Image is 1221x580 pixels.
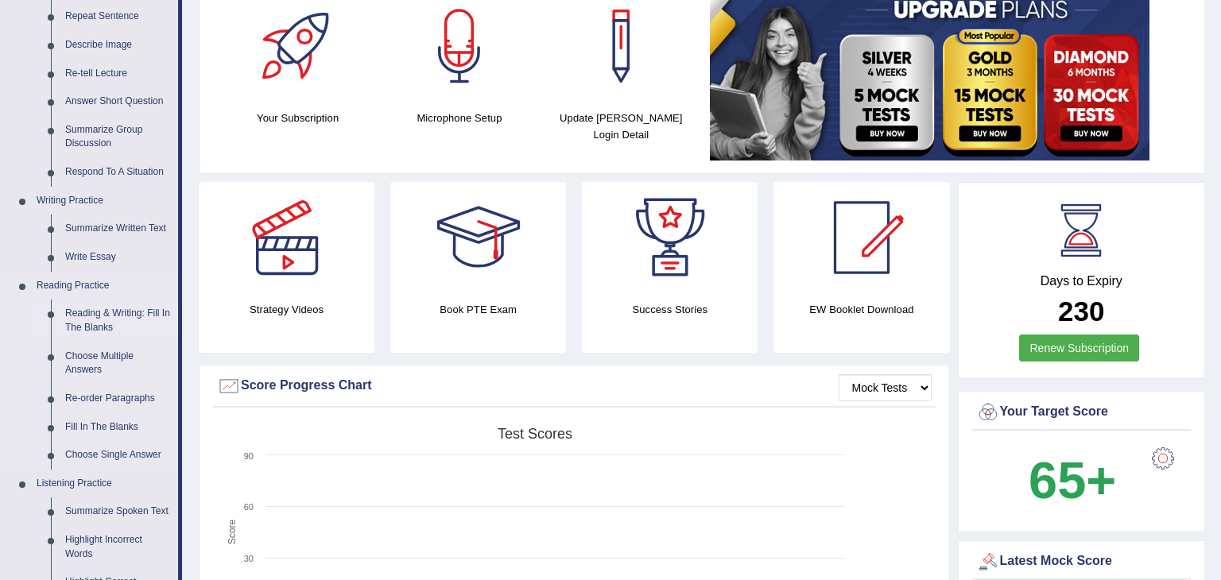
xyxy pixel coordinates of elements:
[976,400,1188,424] div: Your Target Score
[29,272,178,300] a: Reading Practice
[58,300,178,342] a: Reading & Writing: Fill In The Blanks
[548,110,694,143] h4: Update [PERSON_NAME] Login Detail
[58,243,178,272] a: Write Essay
[773,301,949,318] h4: EW Booklet Download
[58,342,178,385] a: Choose Multiple Answers
[1029,451,1116,509] b: 65+
[29,187,178,215] a: Writing Practice
[58,526,178,568] a: Highlight Incorrect Words
[199,301,374,318] h4: Strategy Videos
[390,301,566,318] h4: Book PTE Exam
[1058,296,1104,327] b: 230
[58,215,178,243] a: Summarize Written Text
[244,502,254,512] text: 60
[225,110,370,126] h4: Your Subscription
[386,110,532,126] h4: Microphone Setup
[217,374,932,398] div: Score Progress Chart
[58,497,178,526] a: Summarize Spoken Text
[976,550,1188,574] div: Latest Mock Score
[58,385,178,413] a: Re-order Paragraphs
[227,520,238,545] tspan: Score
[1019,334,1139,362] a: Renew Subscription
[58,413,178,442] a: Fill In The Blanks
[582,301,758,318] h4: Success Stories
[58,441,178,470] a: Choose Single Answer
[58,2,178,31] a: Repeat Sentence
[58,60,178,88] a: Re-tell Lecture
[58,87,178,116] a: Answer Short Question
[498,426,572,442] tspan: Test scores
[58,158,178,187] a: Respond To A Situation
[976,274,1188,288] h4: Days to Expiry
[58,31,178,60] a: Describe Image
[244,554,254,563] text: 30
[29,470,178,498] a: Listening Practice
[58,116,178,158] a: Summarize Group Discussion
[244,451,254,461] text: 90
